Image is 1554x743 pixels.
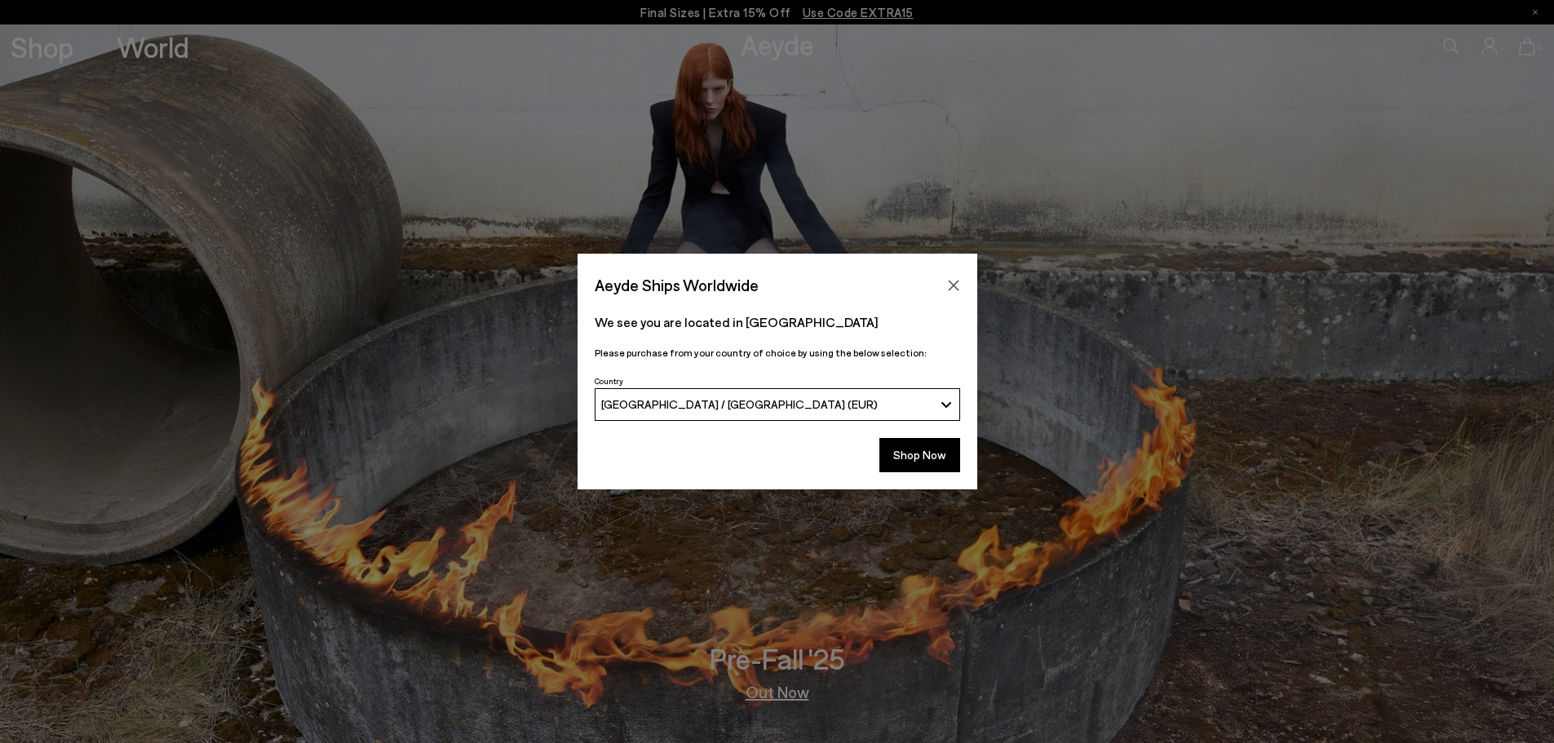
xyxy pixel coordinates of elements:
[595,345,960,360] p: Please purchase from your country of choice by using the below selection:
[595,312,960,332] p: We see you are located in [GEOGRAPHIC_DATA]
[595,271,759,299] span: Aeyde Ships Worldwide
[879,438,960,472] button: Shop Now
[595,376,623,386] span: Country
[941,273,966,298] button: Close
[601,397,878,411] span: [GEOGRAPHIC_DATA] / [GEOGRAPHIC_DATA] (EUR)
